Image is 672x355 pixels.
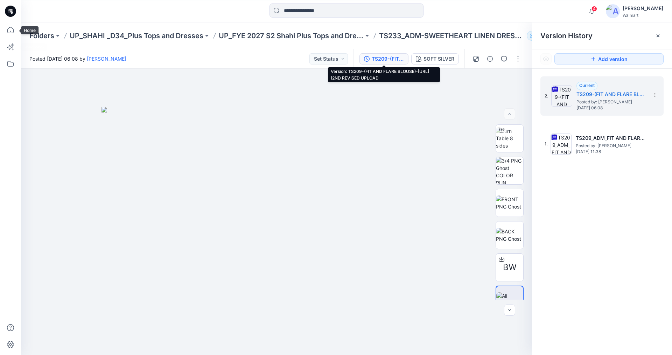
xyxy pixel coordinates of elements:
[29,31,54,41] a: Folders
[554,53,664,64] button: Add version
[576,142,646,149] span: Posted by: Rahul Singh
[551,134,572,155] img: TS209_ADM_FIT AND FLARE BLOUSE
[579,83,595,88] span: Current
[379,31,524,41] p: TS233_ADM-SWEETHEART LINEN DRESS- ([DATE]) 1X
[87,56,126,62] a: [PERSON_NAME]
[70,31,203,41] a: UP_SHAHI _D34_Plus Tops and Dresses
[496,228,523,243] img: BACK PNG Ghost
[411,53,459,64] button: SOFT SILVER
[496,127,523,149] img: Turn Table 8 sides
[372,55,404,63] div: TS209-(FIT AND FLARE BLOUSE)-SZ-1X-28-07-2025-AH.bw (2ND REVISED UPLOAD
[496,196,523,210] img: FRONT PNG Ghost
[359,53,408,64] button: TS209-(FIT AND FLARE BLOUSE)-[URL] (2ND REVISED UPLOAD
[29,55,126,62] span: Posted [DATE] 06:08 by
[591,6,597,12] span: 4
[219,31,364,41] a: UP_FYE 2027 S2 Shahi Plus Tops and Dress
[503,261,517,274] span: BW
[576,134,646,142] h5: TS209_ADM_FIT AND FLARE BLOUSE
[576,149,646,154] span: [DATE] 11:38
[496,157,523,184] img: 3/4 PNG Ghost COLOR RUN
[540,53,552,64] button: Show Hidden Versions
[576,90,646,98] h5: TS209-(FIT AND FLARE BLOUSE)-SZ-1X-28-07-2025-AH.bw (2ND REVISED UPLOAD
[545,93,548,99] span: 2.
[576,98,646,105] span: Posted by: Rahul Singh
[423,55,454,63] div: SOFT SILVER
[540,32,593,40] span: Version History
[623,13,663,18] div: Walmart
[527,31,549,41] button: 50
[496,292,523,307] img: All colorways
[576,105,646,110] span: [DATE] 06:08
[606,4,620,18] img: avatar
[484,53,496,64] button: Details
[545,141,548,147] span: 1.
[623,4,663,13] div: [PERSON_NAME]
[551,86,572,107] img: TS209-(FIT AND FLARE BLOUSE)-SZ-1X-28-07-2025-AH.bw (2ND REVISED UPLOAD
[655,33,661,39] button: Close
